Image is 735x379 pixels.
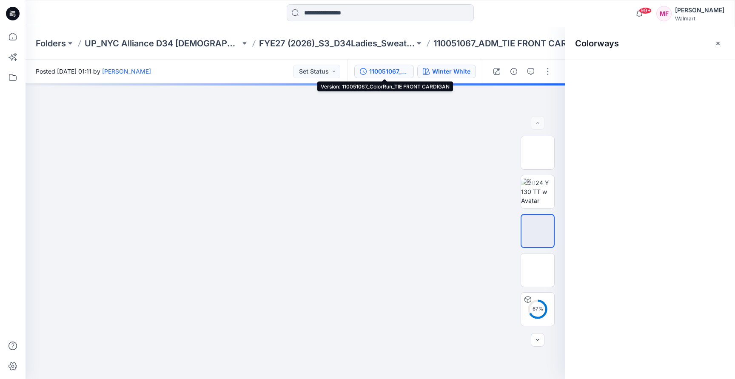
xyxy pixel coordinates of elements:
[507,65,521,78] button: Details
[675,15,724,22] div: Walmart
[417,65,476,78] button: Winter White
[36,67,151,76] span: Posted [DATE] 01:11 by
[432,67,470,76] div: Winter White
[527,305,548,313] div: 67 %
[36,37,66,49] a: Folders
[369,67,408,76] div: 110051067_ColorRun_TIE FRONT CARDIGAN
[656,6,672,21] div: MF
[521,178,554,205] img: 2024 Y 130 TT w Avatar
[102,68,151,75] a: [PERSON_NAME]
[354,65,414,78] button: 110051067_ColorRun_TIE FRONT CARDIGAN
[575,38,619,48] h2: Colorways
[433,37,589,49] p: 110051067_ADM_TIE FRONT CARDIGAN
[259,37,415,49] a: FYE27 (2026)_S3_D34Ladies_Sweaters_NYCA
[639,7,652,14] span: 99+
[85,37,240,49] a: UP_NYC Alliance D34 [DEMOGRAPHIC_DATA] Sweaters
[675,5,724,15] div: [PERSON_NAME]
